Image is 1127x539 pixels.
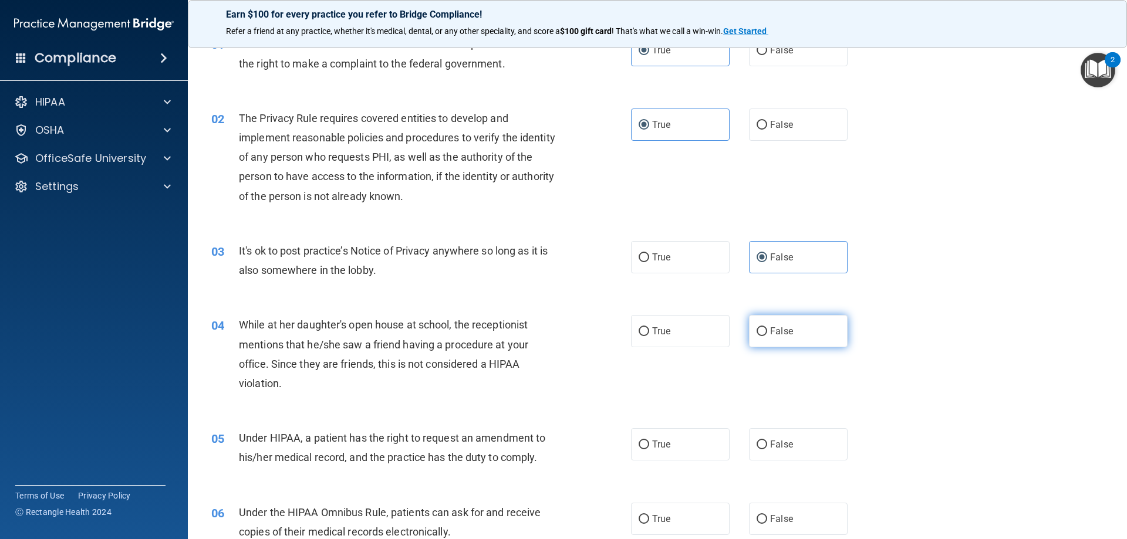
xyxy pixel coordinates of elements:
[239,245,548,276] span: It's ok to post practice’s Notice of Privacy anywhere so long as it is also somewhere in the lobby.
[15,506,112,518] span: Ⓒ Rectangle Health 2024
[35,151,146,165] p: OfficeSafe University
[226,9,1089,20] p: Earn $100 for every practice you refer to Bridge Compliance!
[14,95,171,109] a: HIPAA
[639,327,649,336] input: True
[239,318,528,389] span: While at her daughter's open house at school, the receptionist mentions that he/she saw a friend ...
[239,506,541,538] span: Under the HIPAA Omnibus Rule, patients can ask for and receive copies of their medical records el...
[211,506,224,520] span: 06
[757,121,767,130] input: False
[639,515,649,524] input: True
[35,179,79,194] p: Settings
[14,151,171,165] a: OfficeSafe University
[639,253,649,262] input: True
[226,26,560,36] span: Refer a friend at any practice, whether it's medical, dental, or any other speciality, and score a
[652,513,670,524] span: True
[723,26,768,36] a: Get Started
[239,432,545,463] span: Under HIPAA, a patient has the right to request an amendment to his/her medical record, and the p...
[1081,53,1115,87] button: Open Resource Center, 2 new notifications
[35,123,65,137] p: OSHA
[560,26,612,36] strong: $100 gift card
[757,515,767,524] input: False
[770,439,793,450] span: False
[14,12,174,36] img: PMB logo
[239,112,555,202] span: The Privacy Rule requires covered entities to develop and implement reasonable policies and proce...
[770,513,793,524] span: False
[14,123,171,137] a: OSHA
[78,490,131,501] a: Privacy Policy
[211,112,224,126] span: 02
[639,46,649,55] input: True
[770,252,793,263] span: False
[612,26,723,36] span: ! That's what we call a win-win.
[757,46,767,55] input: False
[770,119,793,130] span: False
[211,245,224,259] span: 03
[211,318,224,333] span: 04
[35,95,65,109] p: HIPAA
[14,179,171,194] a: Settings
[639,440,649,449] input: True
[757,253,767,262] input: False
[652,252,670,263] span: True
[652,326,670,337] span: True
[1111,60,1115,75] div: 2
[652,439,670,450] span: True
[15,490,64,501] a: Terms of Use
[770,326,793,337] span: False
[757,440,767,449] input: False
[770,45,793,56] span: False
[757,327,767,336] input: False
[35,50,116,66] h4: Compliance
[639,121,649,130] input: True
[211,432,224,446] span: 05
[239,38,541,69] span: Patients who believe that their PHI has been compromised have the right to make a complaint to th...
[723,26,767,36] strong: Get Started
[652,119,670,130] span: True
[652,45,670,56] span: True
